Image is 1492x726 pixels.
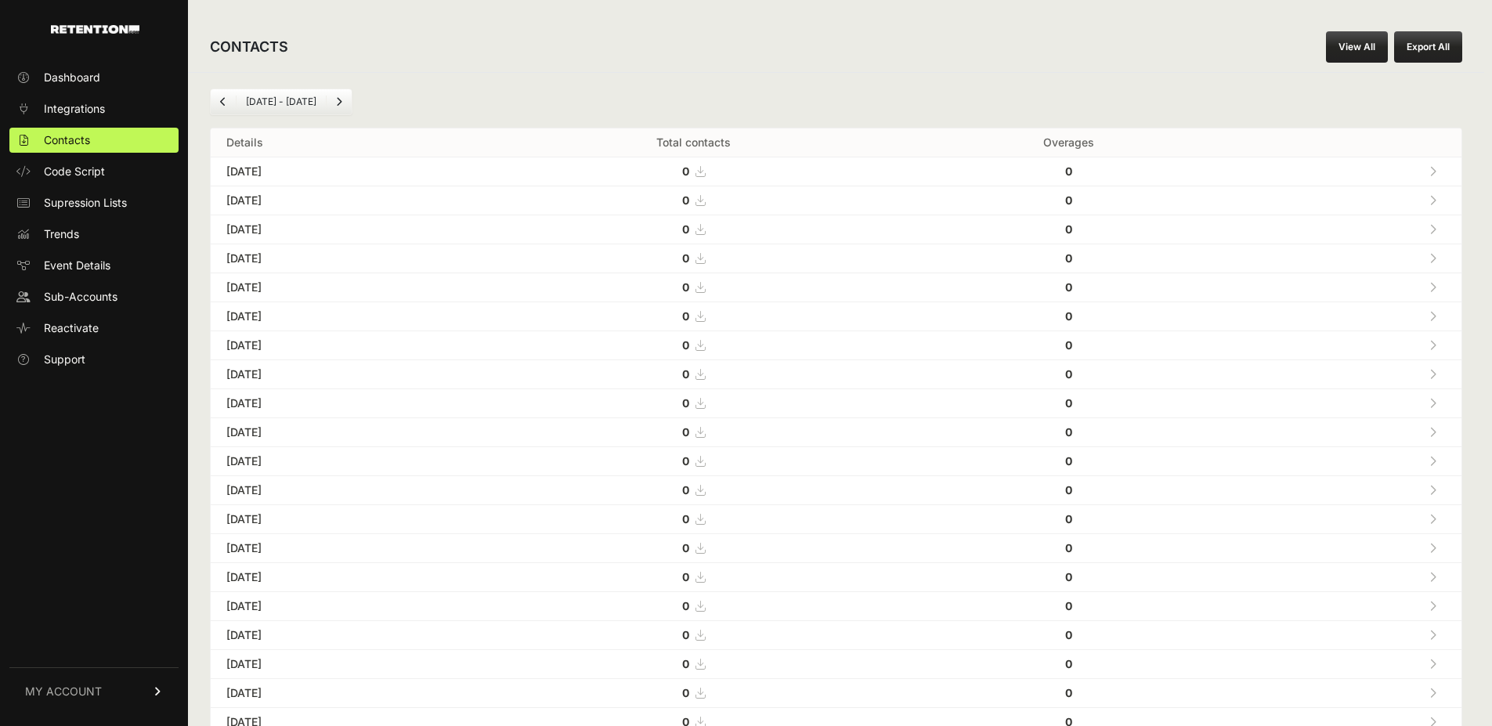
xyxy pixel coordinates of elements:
td: [DATE] [211,679,482,708]
th: Overages [905,128,1233,157]
td: [DATE] [211,331,482,360]
strong: 0 [1065,367,1072,381]
img: Retention.com [51,25,139,34]
strong: 0 [1065,164,1072,178]
strong: 0 [1065,628,1072,641]
strong: 0 [682,686,689,699]
a: MY ACCOUNT [9,667,179,715]
td: [DATE] [211,273,482,302]
strong: 0 [682,280,689,294]
td: [DATE] [211,447,482,476]
td: [DATE] [211,302,482,331]
span: Reactivate [44,320,99,336]
h2: CONTACTS [210,36,288,58]
strong: 0 [1065,599,1072,612]
strong: 0 [682,657,689,670]
strong: 0 [682,454,689,468]
button: Export All [1394,31,1462,63]
td: [DATE] [211,621,482,650]
a: Dashboard [9,65,179,90]
td: [DATE] [211,215,482,244]
strong: 0 [1065,570,1072,583]
strong: 0 [1065,309,1072,323]
td: [DATE] [211,563,482,592]
strong: 0 [682,512,689,526]
span: MY ACCOUNT [25,684,102,699]
strong: 0 [1065,251,1072,265]
strong: 0 [682,541,689,554]
td: [DATE] [211,534,482,563]
strong: 0 [1065,454,1072,468]
span: Dashboard [44,70,100,85]
span: Event Details [44,258,110,273]
span: Sub-Accounts [44,289,117,305]
strong: 0 [1065,483,1072,497]
td: [DATE] [211,186,482,215]
td: [DATE] [211,418,482,447]
span: Supression Lists [44,195,127,211]
strong: 0 [682,309,689,323]
a: Support [9,347,179,372]
a: Event Details [9,253,179,278]
li: [DATE] - [DATE] [236,96,326,108]
strong: 0 [682,628,689,641]
strong: 0 [682,425,689,439]
a: Reactivate [9,316,179,341]
a: View All [1326,31,1388,63]
a: Sub-Accounts [9,284,179,309]
a: Trends [9,222,179,247]
td: [DATE] [211,360,482,389]
strong: 0 [682,483,689,497]
strong: 0 [682,599,689,612]
td: [DATE] [211,505,482,534]
strong: 0 [1065,396,1072,410]
strong: 0 [682,222,689,236]
span: Contacts [44,132,90,148]
span: Support [44,352,85,367]
strong: 0 [1065,280,1072,294]
strong: 0 [682,367,689,381]
a: Next [327,89,352,114]
strong: 0 [682,338,689,352]
strong: 0 [682,251,689,265]
a: Integrations [9,96,179,121]
span: Code Script [44,164,105,179]
strong: 0 [1065,657,1072,670]
strong: 0 [1065,193,1072,207]
strong: 0 [1065,338,1072,352]
strong: 0 [1065,222,1072,236]
a: Previous [211,89,236,114]
td: [DATE] [211,592,482,621]
td: [DATE] [211,244,482,273]
strong: 0 [1065,512,1072,526]
td: [DATE] [211,476,482,505]
span: Trends [44,226,79,242]
th: Total contacts [482,128,905,157]
strong: 0 [1065,425,1072,439]
span: Integrations [44,101,105,117]
strong: 0 [1065,541,1072,554]
strong: 0 [682,396,689,410]
strong: 0 [1065,686,1072,699]
a: Supression Lists [9,190,179,215]
a: Code Script [9,159,179,184]
strong: 0 [682,570,689,583]
strong: 0 [682,193,689,207]
th: Details [211,128,482,157]
td: [DATE] [211,389,482,418]
td: [DATE] [211,157,482,186]
a: Contacts [9,128,179,153]
td: [DATE] [211,650,482,679]
strong: 0 [682,164,689,178]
